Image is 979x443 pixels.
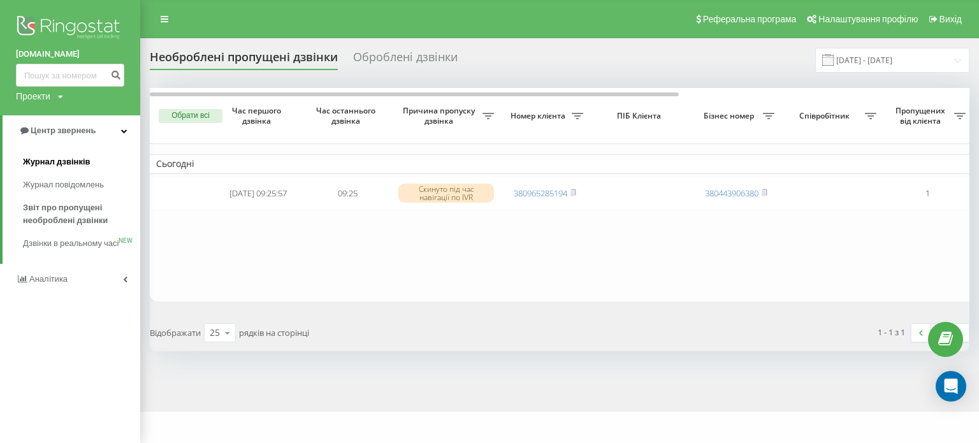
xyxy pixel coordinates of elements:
span: рядків на сторінці [239,327,309,338]
div: Скинуто під час навігації по IVR [398,184,494,203]
td: 09:25 [303,177,392,210]
a: 380443906380 [705,187,758,199]
img: Ringostat logo [16,13,124,45]
span: Журнал повідомлень [23,178,104,191]
td: [DATE] 09:25:57 [214,177,303,210]
span: Налаштування профілю [818,14,918,24]
div: Оброблені дзвінки [353,50,458,70]
div: 1 - 1 з 1 [878,326,905,338]
a: Центр звернень [3,115,140,146]
td: 1 [883,177,972,210]
span: Відображати [150,327,201,338]
span: Звіт про пропущені необроблені дзвінки [23,201,134,227]
span: Дзвінки в реальному часі [23,237,119,250]
div: Open Intercom Messenger [936,371,966,402]
span: Вихід [939,14,962,24]
div: Проекти [16,90,50,103]
span: Бізнес номер [698,111,763,121]
div: 25 [210,326,220,339]
span: Час першого дзвінка [224,106,293,126]
a: 380965285194 [514,187,567,199]
a: Звіт про пропущені необроблені дзвінки [23,196,140,232]
input: Пошук за номером [16,64,124,87]
span: Аналiтика [29,274,68,284]
span: Причина пропуску дзвінка [398,106,482,126]
span: Журнал дзвінків [23,156,91,168]
span: Час останнього дзвінка [313,106,382,126]
a: Журнал дзвінків [23,150,140,173]
button: Обрати всі [159,109,222,123]
a: Дзвінки в реальному часіNEW [23,232,140,255]
a: [DOMAIN_NAME] [16,48,124,61]
span: Пропущених від клієнта [889,106,954,126]
span: Номер клієнта [507,111,572,121]
span: Співробітник [787,111,865,121]
span: ПІБ Клієнта [600,111,681,121]
span: Центр звернень [31,126,96,135]
div: Необроблені пропущені дзвінки [150,50,338,70]
a: Журнал повідомлень [23,173,140,196]
span: Реферальна програма [703,14,797,24]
